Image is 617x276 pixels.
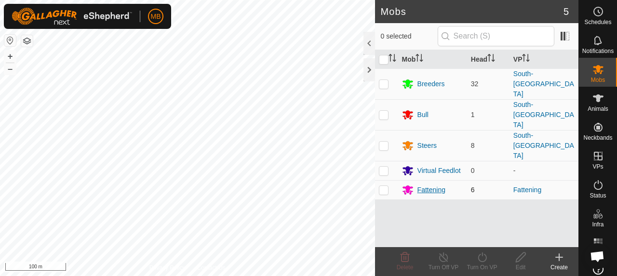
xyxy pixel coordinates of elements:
div: Breeders [417,79,445,89]
span: Status [590,193,606,198]
div: Bull [417,110,429,120]
button: Map Layers [21,35,33,47]
span: Infra [592,222,604,227]
a: Fattening [513,186,541,194]
a: Contact Us [197,263,225,272]
p-sorticon: Activate to sort [522,55,530,63]
span: Notifications [582,48,614,54]
span: VPs [592,164,603,170]
a: South-[GEOGRAPHIC_DATA] [513,101,574,129]
div: Create [540,263,578,272]
span: 5 [563,4,569,19]
span: Delete [397,264,414,271]
th: VP [510,50,578,69]
span: Animals [588,106,608,112]
button: + [4,51,16,62]
div: Edit [501,263,540,272]
div: Fattening [417,185,445,195]
p-sorticon: Activate to sort [389,55,396,63]
span: Neckbands [583,135,612,141]
div: Open chat [584,243,610,269]
span: 1 [471,111,475,118]
td: - [510,161,578,180]
div: Turn Off VP [424,263,463,272]
span: MB [151,12,161,22]
span: Schedules [584,19,611,25]
a: South-[GEOGRAPHIC_DATA] [513,70,574,98]
span: 0 [471,167,475,174]
p-sorticon: Activate to sort [416,55,423,63]
a: South-[GEOGRAPHIC_DATA] [513,131,574,159]
span: Heatmap [586,250,610,256]
span: 0 selected [381,31,438,41]
div: Turn On VP [463,263,501,272]
p-sorticon: Activate to sort [487,55,495,63]
span: 32 [471,80,479,88]
span: Mobs [591,77,605,83]
button: – [4,63,16,75]
div: Steers [417,141,437,151]
span: 8 [471,142,475,149]
img: Gallagher Logo [12,8,132,25]
th: Head [467,50,510,69]
th: Mob [398,50,467,69]
h2: Mobs [381,6,563,17]
span: 6 [471,186,475,194]
div: Virtual Feedlot [417,166,461,176]
a: Privacy Policy [149,263,186,272]
button: Reset Map [4,35,16,46]
input: Search (S) [438,26,554,46]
